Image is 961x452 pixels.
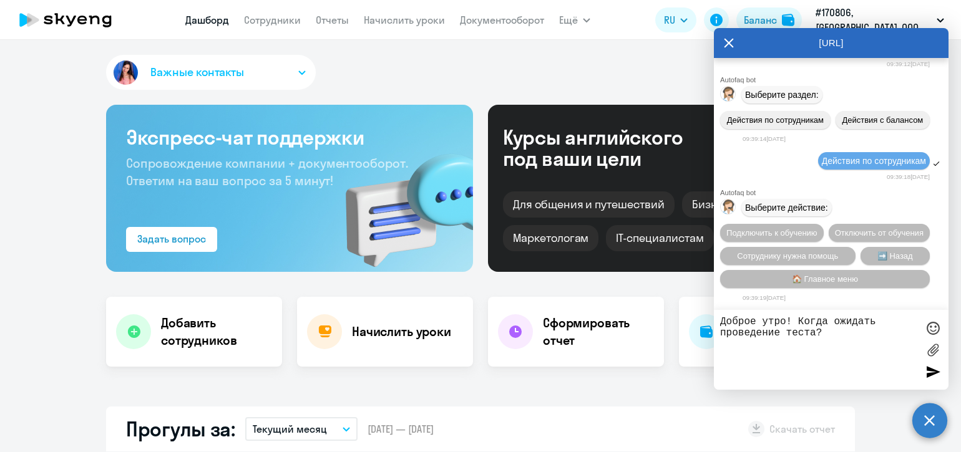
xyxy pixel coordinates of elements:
span: Сотруднику нужна помощь [737,251,838,261]
div: Для общения и путешествий [503,191,675,218]
button: Важные контакты [106,55,316,90]
span: Отключить от обучения [835,228,924,238]
p: #170806, [GEOGRAPHIC_DATA], ООО [816,5,932,35]
div: Autofaq bot [720,76,949,84]
label: Лимит 10 файлов [924,340,942,359]
a: Сотрудники [244,14,301,26]
div: Задать вопрос [137,231,206,246]
textarea: Доброе утро! Когда ожидать проведение теста? [720,316,917,383]
h2: Прогулы за: [126,416,235,441]
button: Подключить к обучению [720,224,824,242]
button: Сотруднику нужна помощь [720,247,856,265]
img: bot avatar [721,200,736,218]
span: ➡️ Назад [877,251,913,261]
a: Отчеты [316,14,349,26]
button: Отключить от обучения [829,224,930,242]
div: Маркетологам [503,225,598,251]
img: bot avatar [721,87,736,105]
div: Баланс [744,12,777,27]
img: bg-img [328,132,473,272]
span: Подключить к обучению [726,228,817,238]
button: Балансbalance [736,7,802,32]
h4: Начислить уроки [352,323,451,340]
button: Текущий месяц [245,417,358,441]
span: Действия с балансом [842,115,923,125]
time: 09:39:19[DATE] [743,294,786,301]
div: Курсы английского под ваши цели [503,127,716,169]
span: RU [664,12,675,27]
a: Документооборот [460,14,544,26]
button: Задать вопрос [126,227,217,252]
a: Дашборд [185,14,229,26]
h4: Добавить сотрудников [161,314,272,349]
button: Действия по сотрудникам [720,111,831,129]
button: #170806, [GEOGRAPHIC_DATA], ООО [809,5,950,35]
a: Начислить уроки [364,14,445,26]
span: Выберите действие: [745,203,828,213]
p: Текущий месяц [253,421,327,436]
time: 09:39:18[DATE] [887,173,930,180]
button: 🏠 Главное меню [720,270,930,288]
button: RU [655,7,696,32]
div: Autofaq bot [720,189,949,196]
h4: Сформировать отчет [543,314,654,349]
img: avatar [111,58,140,87]
span: Выберите раздел: [745,90,819,100]
span: Важные контакты [150,64,244,80]
div: IT-специалистам [606,225,713,251]
span: Ещё [559,12,578,27]
button: ➡️ Назад [861,247,930,265]
div: Бизнес и командировки [682,191,831,218]
h3: Экспресс-чат поддержки [126,125,453,150]
span: [DATE] — [DATE] [368,422,434,436]
img: balance [782,14,794,26]
span: Действия по сотрудникам [822,156,926,166]
button: Ещё [559,7,590,32]
span: Действия по сотрудникам [727,115,824,125]
span: Сопровождение компании + документооборот. Ответим на ваш вопрос за 5 минут! [126,155,408,188]
span: 🏠 Главное меню [792,274,858,284]
time: 09:39:12[DATE] [887,60,930,67]
button: Действия с балансом [836,111,930,129]
time: 09:39:14[DATE] [743,135,786,142]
